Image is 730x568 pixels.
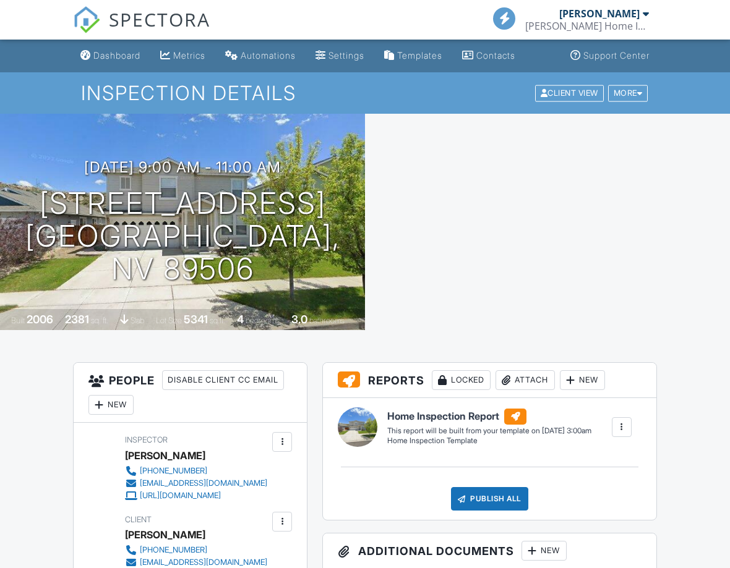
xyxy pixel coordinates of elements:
[109,6,210,32] span: SPECTORA
[131,316,144,325] span: slab
[125,525,205,544] div: [PERSON_NAME]
[583,50,650,61] div: Support Center
[125,435,168,444] span: Inspector
[140,466,207,476] div: [PHONE_NUMBER]
[84,159,281,176] h3: [DATE] 9:00 am - 11:00 am
[291,313,307,326] div: 3.0
[75,45,145,67] a: Dashboard
[237,313,244,326] div: 4
[220,45,301,67] a: Automations (Basic)
[309,316,345,325] span: bathrooms
[535,85,604,101] div: Client View
[387,436,591,446] div: Home Inspection Template
[140,491,221,501] div: [URL][DOMAIN_NAME]
[184,313,208,326] div: 5341
[525,20,649,32] div: Herron Home Inspections, LLC
[246,316,280,325] span: bedrooms
[140,557,267,567] div: [EMAIL_ADDRESS][DOMAIN_NAME]
[125,477,267,490] a: [EMAIL_ADDRESS][DOMAIN_NAME]
[27,313,53,326] div: 2006
[140,478,267,488] div: [EMAIL_ADDRESS][DOMAIN_NAME]
[210,316,225,325] span: sq.ft.
[73,6,100,33] img: The Best Home Inspection Software - Spectora
[20,187,345,285] h1: [STREET_ADDRESS] [GEOGRAPHIC_DATA], NV 89506
[379,45,447,67] a: Templates
[155,45,210,67] a: Metrics
[93,50,140,61] div: Dashboard
[457,45,520,67] a: Contacts
[74,363,307,423] h3: People
[534,88,607,97] a: Client View
[73,17,210,43] a: SPECTORA
[387,409,591,425] h6: Home Inspection Report
[65,313,89,326] div: 2381
[125,490,267,502] a: [URL][DOMAIN_NAME]
[125,515,152,524] span: Client
[125,465,267,477] a: [PHONE_NUMBER]
[496,370,555,390] div: Attach
[608,85,648,101] div: More
[323,363,656,398] h3: Reports
[173,50,205,61] div: Metrics
[565,45,655,67] a: Support Center
[560,370,605,390] div: New
[140,545,207,555] div: [PHONE_NUMBER]
[559,7,640,20] div: [PERSON_NAME]
[522,541,567,561] div: New
[311,45,369,67] a: Settings
[432,370,491,390] div: Locked
[91,316,108,325] span: sq. ft.
[397,50,442,61] div: Templates
[156,316,182,325] span: Lot Size
[162,370,284,390] div: Disable Client CC Email
[11,316,25,325] span: Built
[387,426,591,436] div: This report will be built from your template on [DATE] 3:00am
[81,82,649,104] h1: Inspection Details
[476,50,515,61] div: Contacts
[88,395,134,415] div: New
[451,487,528,511] div: Publish All
[125,544,267,556] a: [PHONE_NUMBER]
[328,50,364,61] div: Settings
[241,50,296,61] div: Automations
[125,446,205,465] div: [PERSON_NAME]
